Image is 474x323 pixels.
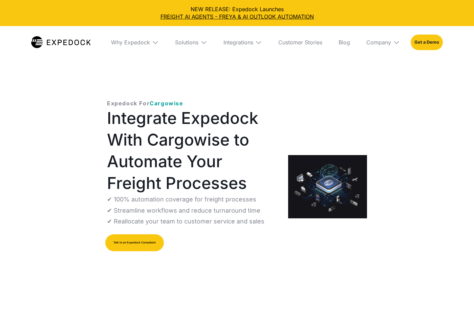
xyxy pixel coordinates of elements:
[107,206,260,215] p: ✔ Streamline workflows and reduce turnaround time
[175,39,198,46] div: Solutions
[5,13,469,20] a: FREIGHT AI AGENTS - FREYA & AI OUTLOOK AUTOMATION
[107,107,277,194] h1: Integrate Expedock With Cargowise to Automate Your Freight Processes
[105,234,164,251] a: Talk to an Expedock Consultant
[107,217,264,226] p: ✔ Reallocate your team to customer service and sales
[107,195,256,204] p: ✔ 100% automation coverage for freight processes
[223,39,253,46] div: Integrations
[150,100,183,107] span: Cargowise
[107,99,184,107] p: Expedock For
[273,26,328,59] a: Customer Stories
[333,26,355,59] a: Blog
[411,35,443,50] a: Get a Demo
[111,39,150,46] div: Why Expedock
[366,39,391,46] div: Company
[5,5,469,21] div: NEW RELEASE: Expedock Launches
